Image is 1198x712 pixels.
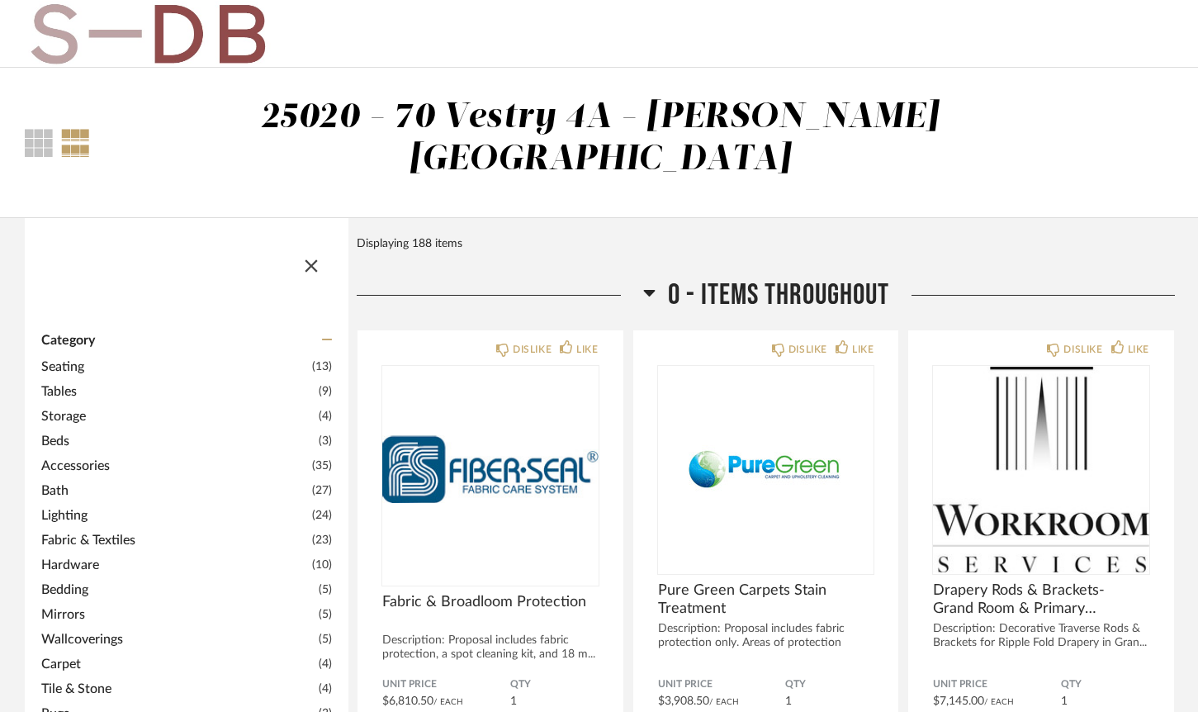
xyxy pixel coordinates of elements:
[312,506,332,525] span: (24)
[1061,678,1149,691] span: QTY
[319,407,332,425] span: (4)
[1128,341,1149,358] div: LIKE
[1063,341,1102,358] div: DISLIKE
[357,235,1167,253] div: Displaying 188 items
[668,278,889,313] span: 0 - Items Throughout
[788,341,827,358] div: DISLIKE
[319,630,332,648] span: (5)
[295,246,328,279] button: Close
[658,678,786,691] span: Unit Price
[41,406,315,426] span: Storage
[41,357,308,377] span: Seating
[41,456,308,476] span: Accessories
[312,457,332,475] span: (35)
[510,695,517,707] span: 1
[658,366,874,572] img: undefined
[513,341,552,358] div: DISLIKE
[41,555,308,575] span: Hardware
[382,366,599,572] div: 0
[319,382,332,401] span: (9)
[933,366,1149,572] img: undefined
[319,581,332,599] span: (5)
[41,679,315,699] span: Tile & Stone
[319,432,332,450] span: (3)
[41,481,308,501] span: Bath
[933,678,1061,691] span: Unit Price
[41,382,315,401] span: Tables
[319,680,332,698] span: (4)
[433,698,463,706] span: / Each
[41,654,315,674] span: Carpet
[658,581,874,618] span: Pure Green Carpets Stain Treatment
[576,341,598,358] div: LIKE
[382,593,599,611] span: Fabric & Broadloom Protection
[319,655,332,673] span: (4)
[933,622,1149,650] div: Description: Decorative Traverse Rods & Brackets for Ripple Fold Drapery in Gran...
[382,678,510,691] span: Unit Price
[319,605,332,624] span: (5)
[658,695,709,707] span: $3,908.50
[41,506,308,525] span: Lighting
[852,341,874,358] div: LIKE
[785,695,792,707] span: 1
[933,695,984,707] span: $7,145.00
[41,333,95,349] span: Category
[261,100,939,177] div: 25020 - 70 Vestry 4A - [PERSON_NAME][GEOGRAPHIC_DATA]
[658,622,874,664] div: Description: Proposal includes fabric protection only. Areas of protection inclu...
[1061,695,1068,707] span: 1
[984,698,1014,706] span: / Each
[312,358,332,376] span: (13)
[312,482,332,500] span: (27)
[709,698,739,706] span: / Each
[933,581,1149,618] span: Drapery Rods & Brackets- Grand Room & Primary Bedroom
[41,580,315,600] span: Bedding
[382,695,433,707] span: $6,810.50
[510,678,599,691] span: QTY
[382,634,599,662] div: Description: Proposal includes fabric protection, a spot cleaning kit, and 18 m...
[41,629,315,649] span: Wallcoverings
[41,431,315,451] span: Beds
[312,531,332,549] span: (23)
[25,1,271,67] img: b32ebaae-4786-4be9-8124-206f41a110d9.jpg
[785,678,874,691] span: QTY
[41,530,308,550] span: Fabric & Textiles
[41,605,315,624] span: Mirrors
[312,556,332,574] span: (10)
[382,366,599,572] img: undefined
